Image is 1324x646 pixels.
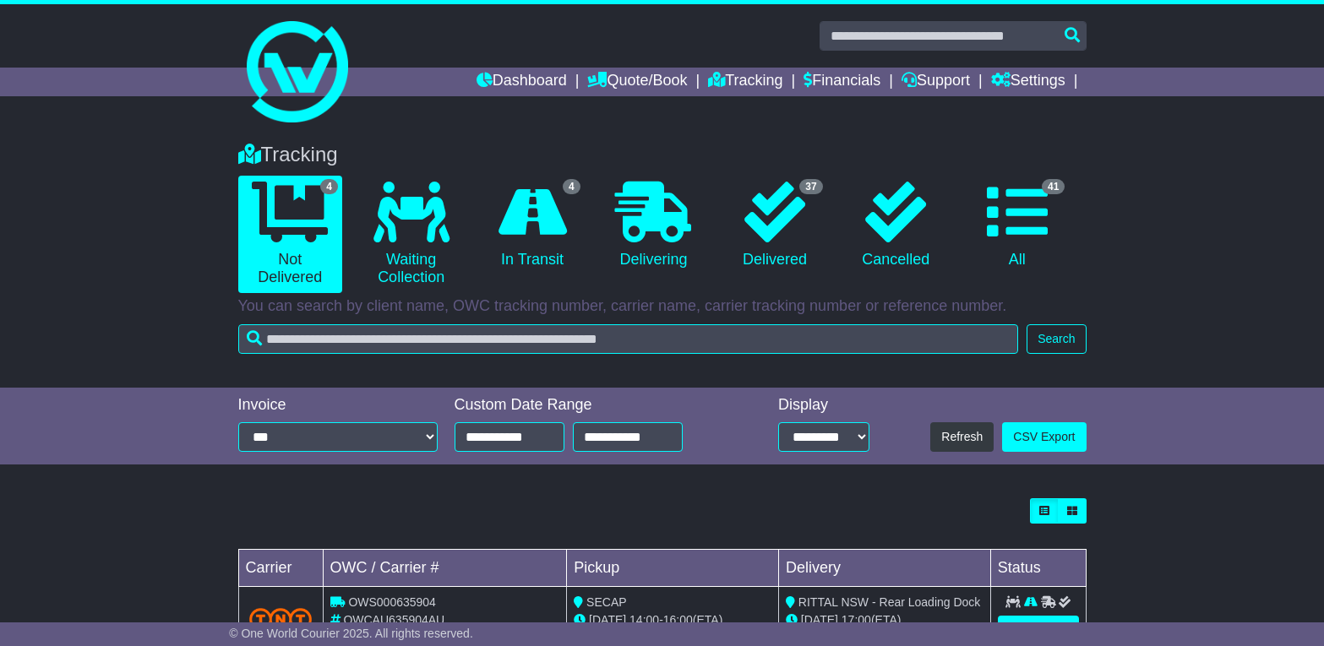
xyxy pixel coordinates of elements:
span: 4 [563,179,580,194]
td: OWC / Carrier # [323,550,567,587]
td: Status [990,550,1086,587]
a: 37 Delivered [722,176,826,275]
button: Search [1027,324,1086,354]
span: 16:00 [663,613,693,627]
a: Dashboard [477,68,567,96]
td: Delivery [778,550,990,587]
a: CSV Export [1002,422,1086,452]
span: 14:00 [629,613,659,627]
span: [DATE] [589,613,626,627]
div: Display [778,396,869,415]
div: - (ETA) [574,611,771,629]
span: 4 [320,179,338,194]
a: Support [902,68,970,96]
td: Pickup [567,550,779,587]
a: Settings [991,68,1065,96]
a: 41 All [965,176,1069,275]
span: 41 [1042,179,1065,194]
div: Invoice [238,396,438,415]
button: Refresh [930,422,994,452]
div: Tracking [230,143,1095,167]
span: RITTAL NSW - Rear Loading Dock [798,595,981,609]
td: Carrier [238,550,323,587]
a: Tracking [708,68,782,96]
img: TNT_Domestic.png [249,608,313,631]
span: © One World Courier 2025. All rights reserved. [229,627,473,640]
a: 4 In Transit [480,176,584,275]
span: SECAP [586,595,626,609]
a: Financials [804,68,880,96]
span: 17:00 [842,613,871,627]
a: View Order [998,616,1079,645]
span: OWS000635904 [348,595,436,609]
a: Quote/Book [587,68,687,96]
a: 4 Not Delivered [238,176,342,293]
p: You can search by client name, OWC tracking number, carrier name, carrier tracking number or refe... [238,297,1087,316]
a: Waiting Collection [359,176,463,293]
span: 37 [799,179,822,194]
a: Delivering [602,176,706,275]
div: (ETA) [786,611,983,629]
span: [DATE] [801,613,838,627]
a: Cancelled [844,176,948,275]
div: Custom Date Range [455,396,726,415]
span: OWCAU635904AU [343,613,444,627]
